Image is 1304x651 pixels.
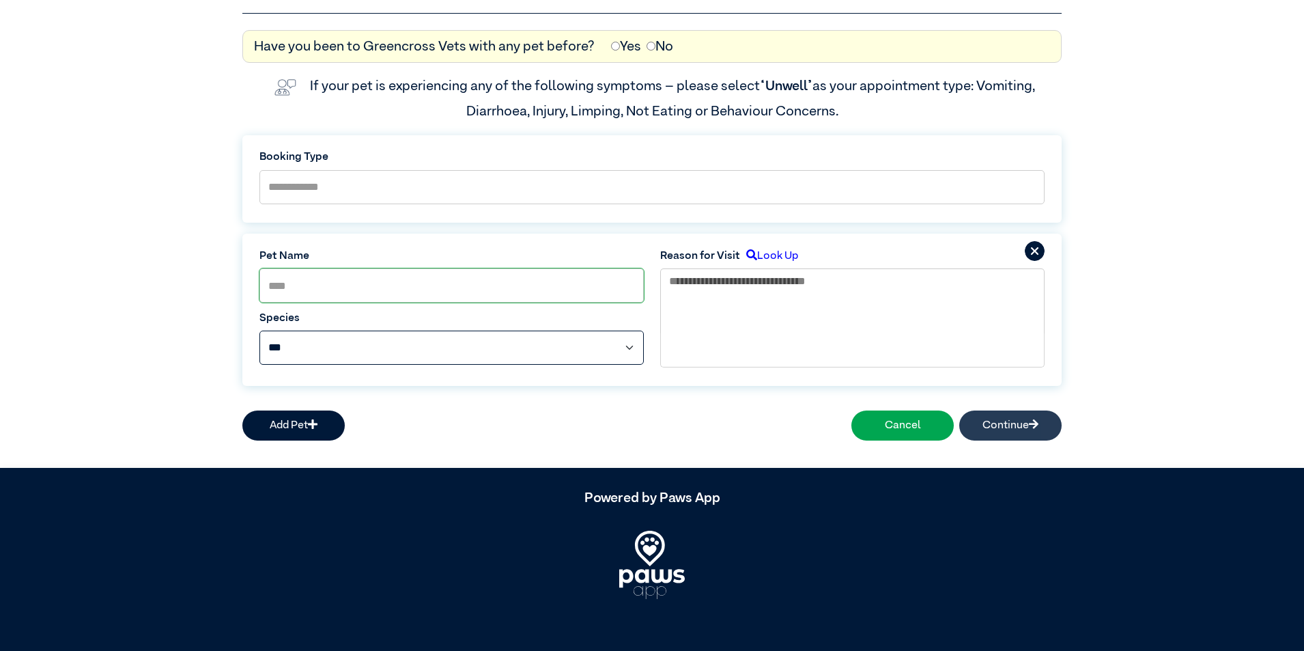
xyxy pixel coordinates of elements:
[242,490,1062,506] h5: Powered by Paws App
[660,248,740,264] label: Reason for Visit
[611,42,620,51] input: Yes
[254,36,595,57] label: Have you been to Greencross Vets with any pet before?
[611,36,641,57] label: Yes
[760,79,812,93] span: “Unwell”
[310,79,1038,117] label: If your pet is experiencing any of the following symptoms – please select as your appointment typ...
[647,36,673,57] label: No
[259,248,644,264] label: Pet Name
[851,411,954,441] button: Cancel
[740,248,798,264] label: Look Up
[269,74,302,101] img: vet
[259,149,1045,165] label: Booking Type
[647,42,655,51] input: No
[619,531,685,599] img: PawsApp
[959,411,1062,441] button: Continue
[259,310,644,327] label: Species
[242,411,345,441] button: Add Pet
